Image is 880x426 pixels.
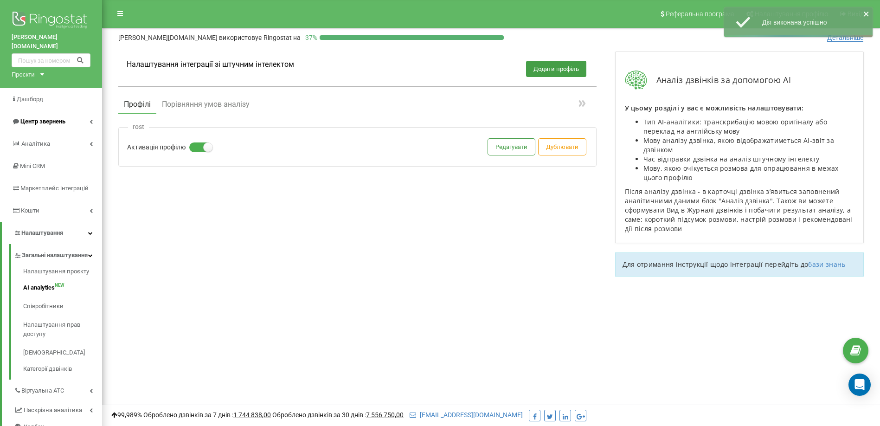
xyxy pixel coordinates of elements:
li: Час відправки дзвінка на аналіз штучному інтелекту [643,155,854,164]
span: Центр звернень [20,118,65,125]
u: 1 744 838,00 [233,411,271,419]
u: 7 556 750,00 [366,411,404,419]
a: [PERSON_NAME][DOMAIN_NAME] [12,32,90,51]
a: Налаштування проєкту [23,267,102,278]
span: Маркетплейс інтеграцій [20,185,89,192]
button: Профілі [118,96,156,114]
a: Налаштування [2,222,102,244]
p: 37 % [301,33,320,42]
div: Проєкти [12,70,35,79]
span: Дашборд [17,96,43,103]
label: Активація профілю [127,142,186,152]
p: [PERSON_NAME][DOMAIN_NAME] [118,33,301,42]
span: використовує Ringostat на [219,34,301,41]
div: rost [128,123,149,131]
a: Загальні налаштування [14,244,102,264]
span: Налаштування [21,229,63,236]
button: Додати профіль [526,61,586,77]
button: Порівняння умов аналізу [156,96,255,113]
a: AI analyticsNEW [23,278,102,297]
li: Мову аналізу дзвінка, якою відображатиметься AI-звіт за дзвінком [643,136,854,155]
a: Віртуальна АТС [14,380,102,399]
span: 99,989% [111,411,142,419]
p: Після аналізу дзвінка - в карточці дзвінка зʼявиться заповнений аналітичними даними блок "Аналіз ... [625,187,854,233]
span: Mini CRM [20,162,45,169]
p: Дія виконана успішно [762,18,827,27]
button: close [863,10,870,19]
span: Аналiтика [21,140,50,147]
span: Кошти [21,207,39,214]
img: Ringostat logo [12,9,90,32]
span: Наскрізна аналітика [24,406,82,415]
a: Співробітники [23,297,102,316]
h1: Налаштування інтеграції зі штучним інтелектом [127,60,294,69]
span: Оброблено дзвінків за 30 днів : [272,411,404,419]
p: У цьому розділі у вас є можливість налаштовувати: [625,103,854,113]
div: Open Intercom Messenger [848,374,871,396]
span: Реферальна програма [666,10,734,18]
a: [EMAIL_ADDRESS][DOMAIN_NAME] [410,411,523,419]
a: Категорії дзвінків [23,362,102,374]
span: Оброблено дзвінків за 7 днів : [143,411,271,419]
input: Пошук за номером [12,53,90,67]
span: Загальні налаштування [22,251,88,260]
p: Для отримання інструкції щодо інтеграції перейдіть до [623,260,856,269]
span: Віртуальна АТС [21,386,64,395]
a: бази знань [808,260,845,269]
button: Дублювати [539,139,586,155]
button: Редагувати [488,139,535,155]
a: [DEMOGRAPHIC_DATA] [23,343,102,362]
a: Наскрізна аналітика [14,399,102,419]
li: Мову, якою очікується розмова для опрацювання в межах цього профілю [643,164,854,182]
li: Тип AI-аналітики: транскрибацію мовою оригіналу або переклад на англійську мову [643,117,854,136]
div: Аналіз дзвінків за допомогою AI [625,71,854,90]
a: Налаштування прав доступу [23,316,102,343]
